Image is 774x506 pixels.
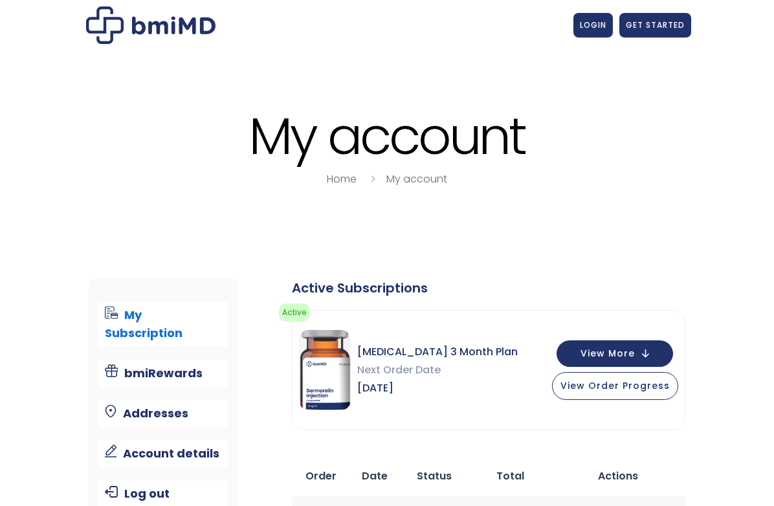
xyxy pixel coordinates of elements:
button: View More [557,340,673,367]
img: My account [86,6,216,44]
span: Total [496,468,524,483]
a: My Subscription [98,302,228,347]
span: GET STARTED [626,19,685,30]
a: Addresses [98,400,228,427]
h1: My account [83,109,691,164]
a: My account [386,171,447,186]
span: Next Order Date [357,361,518,379]
a: LOGIN [573,13,613,38]
span: Status [417,468,452,483]
span: Active [279,303,309,322]
span: [DATE] [357,379,518,397]
i: breadcrumbs separator [366,171,380,186]
span: Date [362,468,388,483]
span: LOGIN [580,19,606,30]
a: bmiRewards [98,360,228,387]
a: Account details [98,440,228,467]
span: Actions [598,468,638,483]
span: View Order Progress [560,379,670,392]
img: Sermorelin 3 Month Plan [299,330,351,410]
div: Active Subscriptions [292,279,685,297]
a: Home [327,171,357,186]
span: [MEDICAL_DATA] 3 Month Plan [357,343,518,361]
button: View Order Progress [552,372,678,400]
span: View More [580,349,635,358]
a: GET STARTED [619,13,691,38]
span: Order [305,468,337,483]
